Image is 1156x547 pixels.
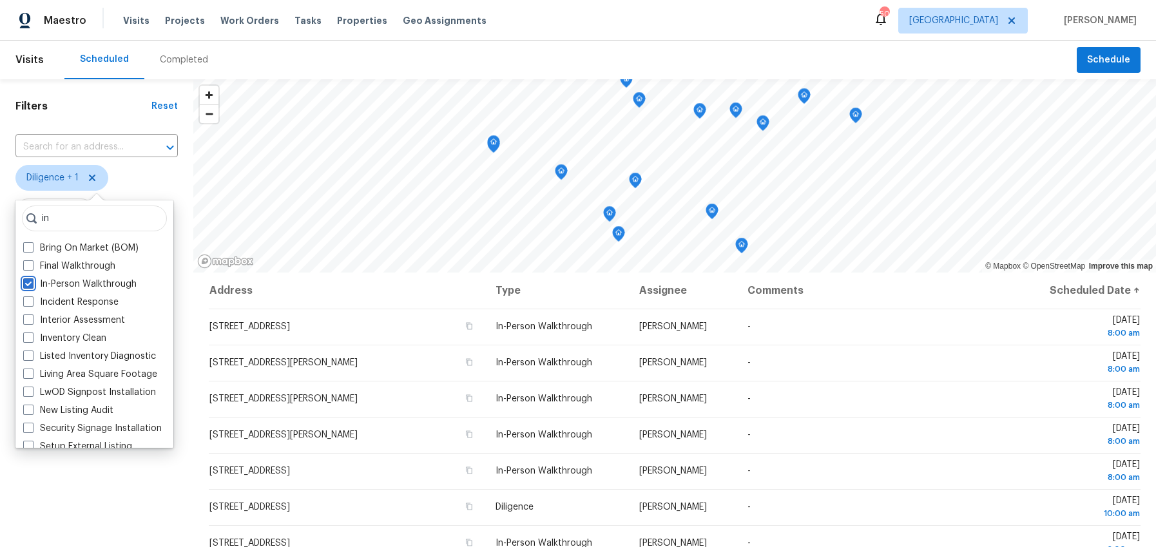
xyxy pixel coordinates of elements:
[80,53,129,66] div: Scheduled
[463,501,475,512] button: Copy Address
[555,164,568,184] div: Map marker
[747,358,751,367] span: -
[747,322,751,331] span: -
[463,320,475,332] button: Copy Address
[496,466,592,475] span: In-Person Walkthrough
[496,322,592,331] span: In-Person Walkthrough
[1027,399,1140,412] div: 8:00 am
[747,394,751,403] span: -
[403,14,486,27] span: Geo Assignments
[639,430,707,439] span: [PERSON_NAME]
[487,135,500,155] div: Map marker
[1027,316,1140,340] span: [DATE]
[209,273,485,309] th: Address
[463,356,475,368] button: Copy Address
[463,428,475,440] button: Copy Address
[629,273,737,309] th: Assignee
[209,358,358,367] span: [STREET_ADDRESS][PERSON_NAME]
[23,296,119,309] label: Incident Response
[15,137,142,157] input: Search for an address...
[463,465,475,476] button: Copy Address
[639,358,707,367] span: [PERSON_NAME]
[209,430,358,439] span: [STREET_ADDRESS][PERSON_NAME]
[23,332,106,345] label: Inventory Clean
[880,8,889,21] div: 50
[496,394,592,403] span: In-Person Walkthrough
[496,430,592,439] span: In-Person Walkthrough
[620,72,633,92] div: Map marker
[197,254,254,269] a: Mapbox homepage
[693,103,706,123] div: Map marker
[1027,352,1140,376] span: [DATE]
[1027,388,1140,412] span: [DATE]
[193,79,1156,273] canvas: Map
[151,100,178,113] div: Reset
[1059,14,1137,27] span: [PERSON_NAME]
[23,368,157,381] label: Living Area Square Footage
[200,86,218,104] button: Zoom in
[633,92,646,112] div: Map marker
[209,466,290,475] span: [STREET_ADDRESS]
[612,226,625,246] div: Map marker
[1027,327,1140,340] div: 8:00 am
[26,171,79,184] span: Diligence + 1
[23,422,162,435] label: Security Signage Installation
[44,14,86,27] span: Maestro
[496,503,534,512] span: Diligence
[200,105,218,123] span: Zoom out
[1027,363,1140,376] div: 8:00 am
[747,503,751,512] span: -
[15,100,151,113] h1: Filters
[639,466,707,475] span: [PERSON_NAME]
[909,14,998,27] span: [GEOGRAPHIC_DATA]
[337,14,387,27] span: Properties
[735,238,748,258] div: Map marker
[1027,460,1140,484] span: [DATE]
[160,53,208,66] div: Completed
[1027,435,1140,448] div: 8:00 am
[849,108,862,128] div: Map marker
[1023,262,1085,271] a: OpenStreetMap
[1027,496,1140,520] span: [DATE]
[23,242,139,254] label: Bring On Market (BOM)
[496,358,592,367] span: In-Person Walkthrough
[1087,52,1130,68] span: Schedule
[729,102,742,122] div: Map marker
[737,273,1017,309] th: Comments
[123,14,149,27] span: Visits
[747,466,751,475] span: -
[639,322,707,331] span: [PERSON_NAME]
[15,46,44,74] span: Visits
[209,322,290,331] span: [STREET_ADDRESS]
[639,394,707,403] span: [PERSON_NAME]
[485,273,629,309] th: Type
[209,503,290,512] span: [STREET_ADDRESS]
[1017,273,1141,309] th: Scheduled Date ↑
[756,115,769,135] div: Map marker
[23,314,125,327] label: Interior Assessment
[1089,262,1153,271] a: Improve this map
[161,139,179,157] button: Open
[23,440,132,453] label: Setup External Listing
[23,386,156,399] label: LwOD Signpost Installation
[220,14,279,27] span: Work Orders
[798,88,811,108] div: Map marker
[629,173,642,193] div: Map marker
[463,392,475,404] button: Copy Address
[1027,424,1140,448] span: [DATE]
[294,16,322,25] span: Tasks
[1077,47,1141,73] button: Schedule
[603,206,616,226] div: Map marker
[200,104,218,123] button: Zoom out
[23,404,113,417] label: New Listing Audit
[23,260,115,273] label: Final Walkthrough
[706,204,718,224] div: Map marker
[639,503,707,512] span: [PERSON_NAME]
[985,262,1021,271] a: Mapbox
[165,14,205,27] span: Projects
[1027,471,1140,484] div: 8:00 am
[209,394,358,403] span: [STREET_ADDRESS][PERSON_NAME]
[1027,507,1140,520] div: 10:00 am
[747,430,751,439] span: -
